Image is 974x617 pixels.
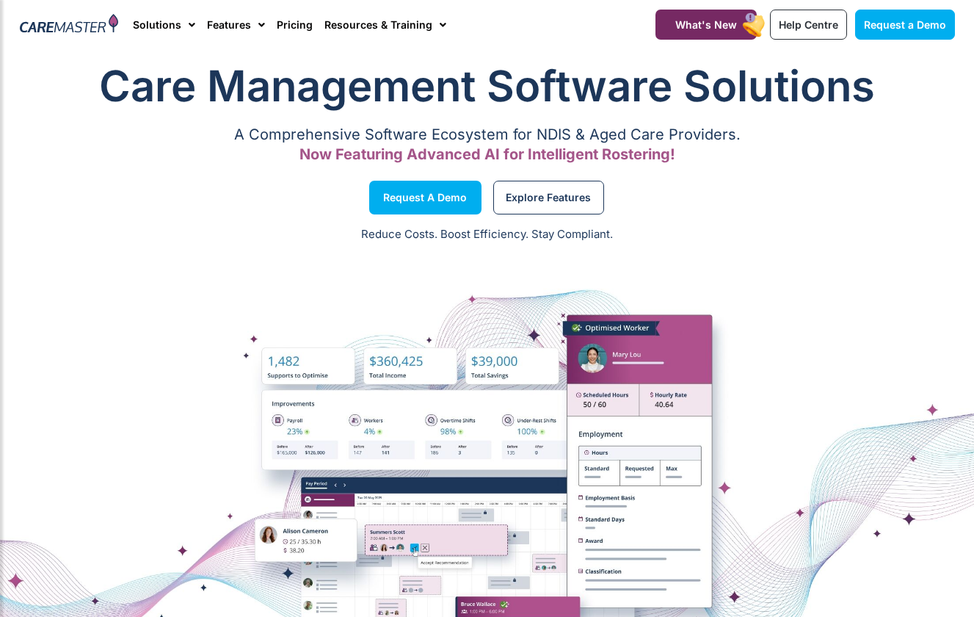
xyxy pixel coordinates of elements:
a: Request a Demo [855,10,955,40]
span: What's New [675,18,737,31]
span: Explore Features [506,194,591,201]
a: Request a Demo [369,181,481,214]
p: A Comprehensive Software Ecosystem for NDIS & Aged Care Providers. [20,130,955,140]
img: CareMaster Logo [20,14,119,36]
a: Help Centre [770,10,847,40]
p: Reduce Costs. Boost Efficiency. Stay Compliant. [9,226,965,243]
h1: Care Management Software Solutions [20,57,955,115]
span: Help Centre [779,18,838,31]
a: Explore Features [493,181,604,214]
span: Request a Demo [864,18,946,31]
a: What's New [655,10,757,40]
span: Request a Demo [383,194,467,201]
span: Now Featuring Advanced AI for Intelligent Rostering! [299,145,675,163]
